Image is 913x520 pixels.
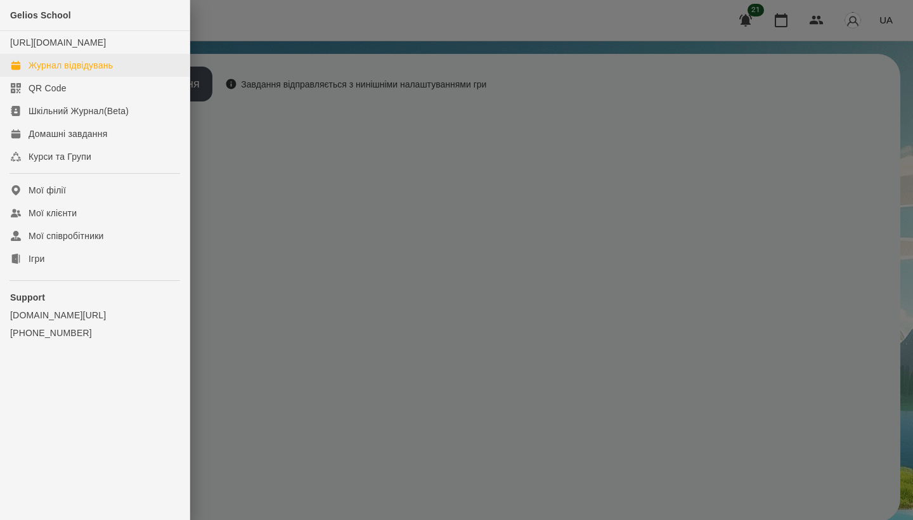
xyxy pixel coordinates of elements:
[29,59,113,72] div: Журнал відвідувань
[29,105,129,117] div: Шкільний Журнал(Beta)
[29,230,104,242] div: Мої співробітники
[29,252,44,265] div: Ігри
[10,37,106,48] a: [URL][DOMAIN_NAME]
[10,309,179,322] a: [DOMAIN_NAME][URL]
[10,10,71,20] span: Gelios School
[29,127,107,140] div: Домашні завдання
[10,291,179,304] p: Support
[29,150,91,163] div: Курси та Групи
[29,207,77,219] div: Мої клієнти
[10,327,179,339] a: [PHONE_NUMBER]
[29,82,67,94] div: QR Code
[29,184,66,197] div: Мої філії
